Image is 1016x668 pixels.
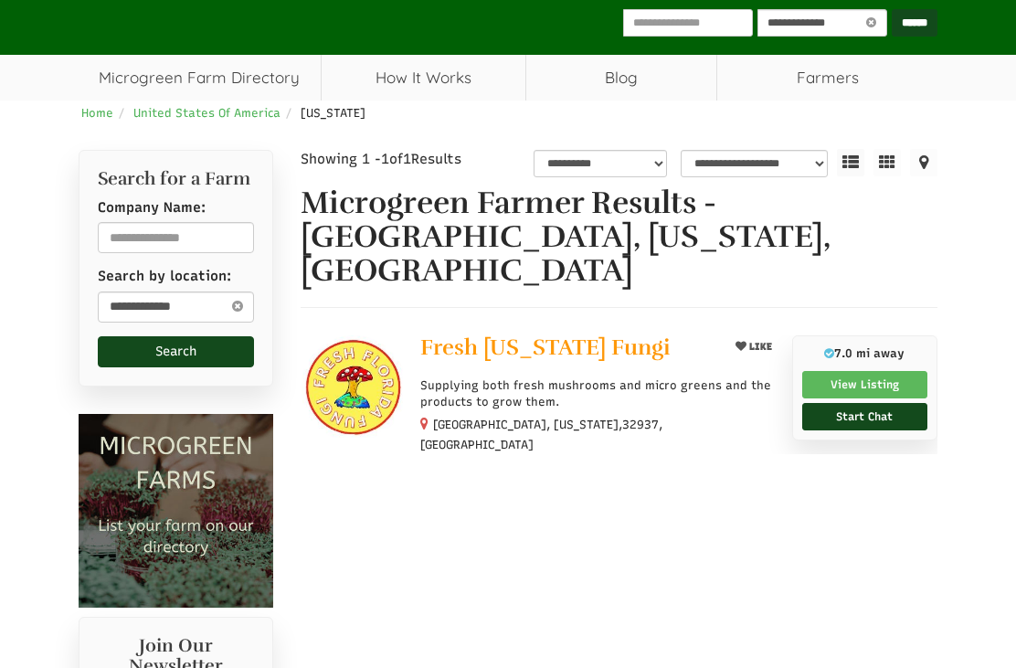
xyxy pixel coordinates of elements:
[301,150,513,169] div: Showing 1 - of Results
[301,106,365,120] span: [US_STATE]
[403,151,411,167] span: 1
[681,150,828,177] select: sortbox-1
[802,345,927,362] p: 7.0 mi away
[622,417,659,433] span: 32937
[420,334,670,361] span: Fresh [US_STATE] Fungi
[802,403,927,430] a: Start Chat
[79,414,273,609] img: Microgreen Farms list your microgreen farm today
[420,437,534,453] span: [GEOGRAPHIC_DATA]
[301,186,938,289] h1: Microgreen Farmer Results - [GEOGRAPHIC_DATA], [US_STATE], [GEOGRAPHIC_DATA]
[79,55,321,101] a: Microgreen Farm Directory
[98,198,206,217] label: Company Name:
[420,377,778,410] p: Supplying both fresh mushrooms and micro greens and the products to grow them.
[322,55,525,101] a: How It Works
[98,336,254,367] button: Search
[526,55,717,101] a: Blog
[802,371,927,398] a: View Listing
[133,106,280,120] a: United States Of America
[420,335,714,364] a: Fresh [US_STATE] Fungi
[98,267,231,286] label: Search by location:
[98,169,254,189] h2: Search for a Farm
[301,335,407,441] img: Fresh Florida Fungi
[81,106,113,120] a: Home
[534,150,667,177] select: overall_rating_filter-1
[746,341,772,353] span: LIKE
[729,335,778,358] button: LIKE
[717,55,937,101] span: Farmers
[420,418,662,451] small: [GEOGRAPHIC_DATA], [US_STATE], ,
[381,151,389,167] span: 1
